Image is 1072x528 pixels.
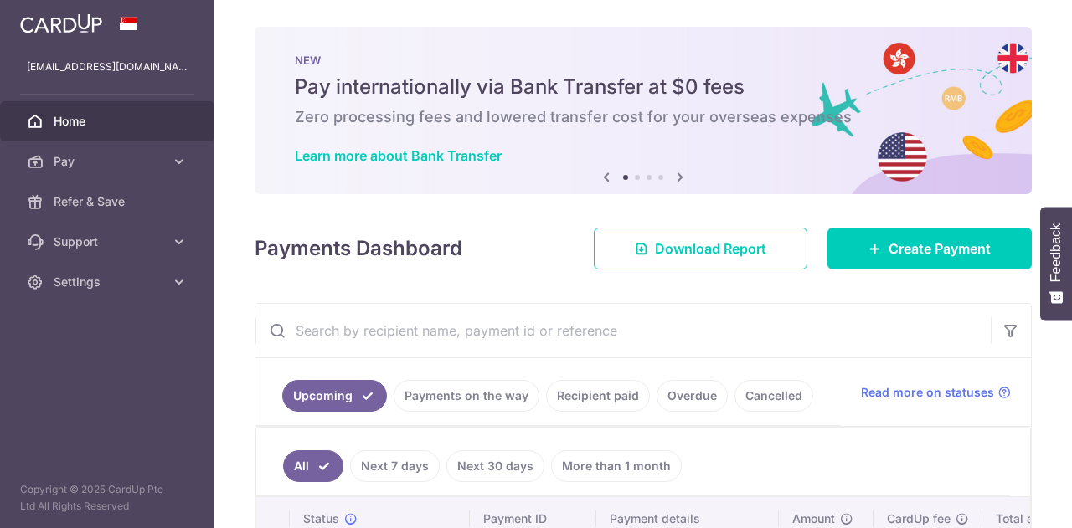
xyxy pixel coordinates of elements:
[282,380,387,412] a: Upcoming
[20,13,102,33] img: CardUp
[889,238,991,259] span: Create Payment
[283,450,343,482] a: All
[54,193,164,210] span: Refer & Save
[255,27,1032,194] img: Bank transfer banner
[255,233,462,264] h4: Payments Dashboard
[295,74,992,100] h5: Pay internationally via Bank Transfer at $0 fees
[38,12,72,27] span: Help
[1049,223,1064,282] span: Feedback
[655,238,766,259] span: Download Report
[54,274,164,290] span: Settings
[1040,207,1072,320] button: Feedback - Show survey
[295,54,992,67] p: NEW
[295,107,992,127] h6: Zero processing fees and lowered transfer cost for your overseas expenses
[255,304,991,357] input: Search by recipient name, payment id or reference
[594,228,807,269] a: Download Report
[446,450,544,482] a: Next 30 days
[551,450,682,482] a: More than 1 month
[861,384,994,401] span: Read more on statuses
[54,153,164,170] span: Pay
[54,233,164,250] span: Support
[827,228,1032,269] a: Create Payment
[27,59,188,75] p: [EMAIL_ADDRESS][DOMAIN_NAME]
[295,147,502,164] a: Learn more about Bank Transfer
[546,380,650,412] a: Recipient paid
[350,450,440,482] a: Next 7 days
[54,113,164,130] span: Home
[303,510,339,527] span: Status
[394,380,539,412] a: Payments on the way
[861,384,1011,401] a: Read more on statuses
[996,510,1051,527] span: Total amt.
[734,380,813,412] a: Cancelled
[887,510,951,527] span: CardUp fee
[657,380,728,412] a: Overdue
[792,510,835,527] span: Amount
